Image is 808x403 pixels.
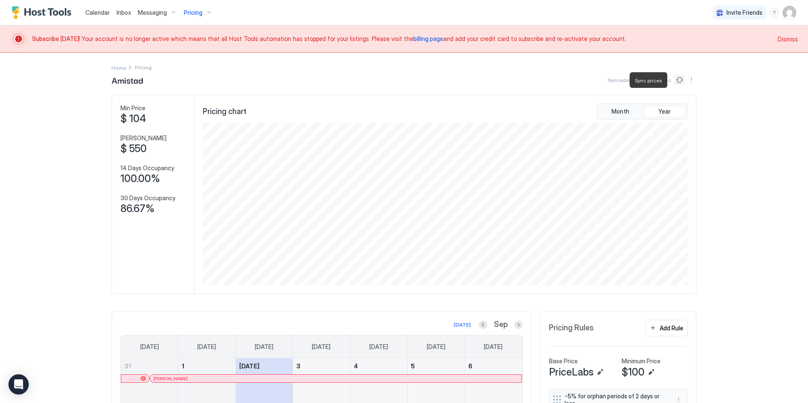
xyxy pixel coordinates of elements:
[418,335,454,358] a: Friday
[120,164,174,172] span: 14 Days Occupancy
[184,9,202,16] span: Pricing
[361,335,396,358] a: Thursday
[112,65,126,71] span: Home
[622,357,661,365] span: Minimum Price
[203,107,246,117] span: Pricing chart
[783,6,796,19] div: User profile
[549,357,578,365] span: Base Price
[658,108,671,115] span: Year
[138,9,167,16] span: Messaging
[674,75,685,85] button: Sync prices
[475,335,511,358] a: Saturday
[453,320,472,330] button: [DATE]
[8,374,29,395] div: Open Intercom Messenger
[514,321,523,329] button: Next month
[121,358,178,374] a: August 31, 2025
[611,108,629,115] span: Month
[236,358,293,374] a: September 2, 2025
[120,194,175,202] span: 30 Days Occupancy
[312,343,330,351] span: [DATE]
[197,343,216,351] span: [DATE]
[32,35,773,43] span: Your account is no longer active which means that all Host Tools automation has stopped for your ...
[413,35,443,42] a: billing page
[660,324,683,332] div: Add Rule
[85,9,110,16] span: Calendar
[153,376,188,381] span: [PERSON_NAME]
[178,358,235,374] a: September 1, 2025
[12,6,75,19] a: Host Tools Logo
[686,75,696,85] button: More options
[135,64,152,71] span: Breadcrumb
[608,77,671,83] span: Synced about 9 hours ago
[599,106,641,117] button: Month
[120,172,160,185] span: 100.00%
[140,343,159,351] span: [DATE]
[112,63,126,72] div: Breadcrumb
[635,77,662,84] span: Sync prices
[484,343,502,351] span: [DATE]
[120,134,167,142] span: [PERSON_NAME]
[120,142,147,155] span: $ 550
[255,343,273,351] span: [DATE]
[85,8,110,17] a: Calendar
[32,35,82,42] span: Subscribe [DATE]!
[726,9,762,16] span: Invite Friends
[296,362,300,370] span: 3
[597,103,688,120] div: tab-group
[427,343,445,351] span: [DATE]
[117,8,131,17] a: Inbox
[549,366,593,378] span: PriceLabs
[112,74,143,86] span: Amistad
[117,9,131,16] span: Inbox
[454,321,471,329] div: [DATE]
[465,358,522,374] a: September 6, 2025
[354,362,358,370] span: 4
[189,335,224,358] a: Monday
[645,320,688,336] button: Add Rule
[643,106,685,117] button: Year
[124,362,131,370] span: 31
[120,112,146,125] span: $ 104
[407,358,464,374] a: September 5, 2025
[293,358,350,374] a: September 3, 2025
[112,63,126,72] a: Home
[468,362,472,370] span: 6
[549,323,594,333] span: Pricing Rules
[411,362,415,370] span: 5
[778,35,798,44] div: Dismiss
[350,358,407,374] a: September 4, 2025
[153,376,518,381] div: [PERSON_NAME]
[479,321,487,329] button: Previous month
[246,335,282,358] a: Tuesday
[239,362,259,370] span: [DATE]
[132,335,167,358] a: Sunday
[769,8,779,18] div: menu
[622,366,644,378] span: $100
[686,75,696,85] div: menu
[494,320,508,329] span: Sep
[120,104,145,112] span: Min Price
[646,367,656,377] button: Edit
[369,343,388,351] span: [DATE]
[303,335,339,358] a: Wednesday
[182,362,184,370] span: 1
[120,202,155,215] span: 86.67%
[595,367,605,377] button: Edit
